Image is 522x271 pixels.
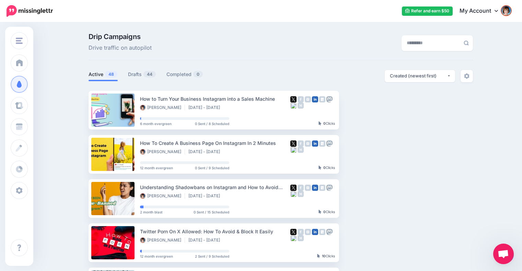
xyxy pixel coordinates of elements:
[298,229,304,235] img: facebook-grey-square.png
[322,254,326,258] b: 10
[318,210,335,214] div: Clicks
[385,70,455,82] button: Created (newest first)
[188,237,223,243] li: [DATE] - [DATE]
[140,193,185,199] li: [PERSON_NAME]
[105,71,117,77] span: 48
[290,235,297,241] img: bluesky-grey-square.png
[140,95,290,103] div: How to Turn Your Business Instagram into a Sales Machine
[312,229,318,235] img: linkedin-square.png
[312,96,318,102] img: linkedin-square.png
[188,193,223,199] li: [DATE] - [DATE]
[298,147,304,153] img: medium-grey-square.png
[290,185,297,191] img: twitter-square.png
[317,254,320,258] img: pointer-grey-darker.png
[323,210,326,214] b: 0
[312,185,318,191] img: linkedin-square.png
[319,185,325,191] img: google_business-grey-square.png
[290,140,297,147] img: twitter-square.png
[312,140,318,147] img: linkedin-square.png
[188,149,223,155] li: [DATE] - [DATE]
[319,96,325,102] img: google_business-grey-square.png
[318,166,335,170] div: Clicks
[319,229,325,235] img: google_business-grey-square.png
[402,7,453,16] a: Refer and earn $50
[16,38,23,44] img: menu.png
[318,121,322,125] img: pointer-grey-darker.png
[140,139,290,147] div: How To Create A Business Page On Instagram In 2 Minutes
[305,140,311,147] img: instagram-grey-square.png
[166,70,203,78] a: Completed0
[298,96,304,102] img: facebook-grey-square.png
[89,44,152,52] span: Drive traffic on autopilot
[464,73,469,79] img: settings-grey.png
[290,102,297,109] img: bluesky-grey-square.png
[323,121,326,125] b: 0
[140,105,185,110] li: [PERSON_NAME]
[195,255,229,258] span: 2 Sent / 9 Scheduled
[319,140,325,147] img: google_business-grey-square.png
[290,191,297,197] img: bluesky-grey-square.png
[298,185,304,191] img: facebook-grey-square.png
[290,229,297,235] img: twitter-square.png
[140,237,185,243] li: [PERSON_NAME]
[326,140,333,147] img: mastodon-grey-square.png
[305,96,311,102] img: instagram-grey-square.png
[317,254,335,258] div: Clicks
[140,166,173,170] span: 12 month evergreen
[188,105,223,110] li: [DATE] - [DATE]
[298,191,304,197] img: medium-grey-square.png
[326,96,333,102] img: mastodon-grey-square.png
[298,102,304,109] img: medium-grey-square.png
[140,255,173,258] span: 12 month evergreen
[290,147,297,153] img: bluesky-grey-square.png
[298,140,304,147] img: facebook-grey-square.png
[323,165,326,170] b: 0
[128,70,156,78] a: Drafts44
[195,166,229,170] span: 0 Sent / 9 Scheduled
[140,183,290,191] div: Understanding Shadowbans on Instagram and How to Avoid Them
[453,3,512,20] a: My Account
[326,185,333,191] img: mastodon-grey-square.png
[390,73,447,79] div: Created (newest first)
[143,71,156,77] span: 44
[7,5,53,17] img: Missinglettr
[89,70,118,78] a: Active48
[195,122,229,125] span: 0 Sent / 8 Scheduled
[298,235,304,241] img: medium-grey-square.png
[140,149,185,155] li: [PERSON_NAME]
[140,227,290,235] div: Twitter Porn On X Allowed: How To Avoid & Block It Easily
[326,229,333,235] img: mastodon-grey-square.png
[89,33,152,40] span: Drip Campaigns
[318,165,322,170] img: pointer-grey-darker.png
[318,122,335,126] div: Clicks
[194,210,229,214] span: 0 Sent / 15 Scheduled
[305,185,311,191] img: instagram-grey-square.png
[318,210,322,214] img: pointer-grey-darker.png
[493,244,514,264] a: Open chat
[305,229,311,235] img: instagram-grey-square.png
[464,40,469,46] img: search-grey-6.png
[140,122,172,125] span: 6 month evergreen
[290,96,297,102] img: twitter-square.png
[140,210,162,214] span: 2 month blast
[193,71,203,77] span: 0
